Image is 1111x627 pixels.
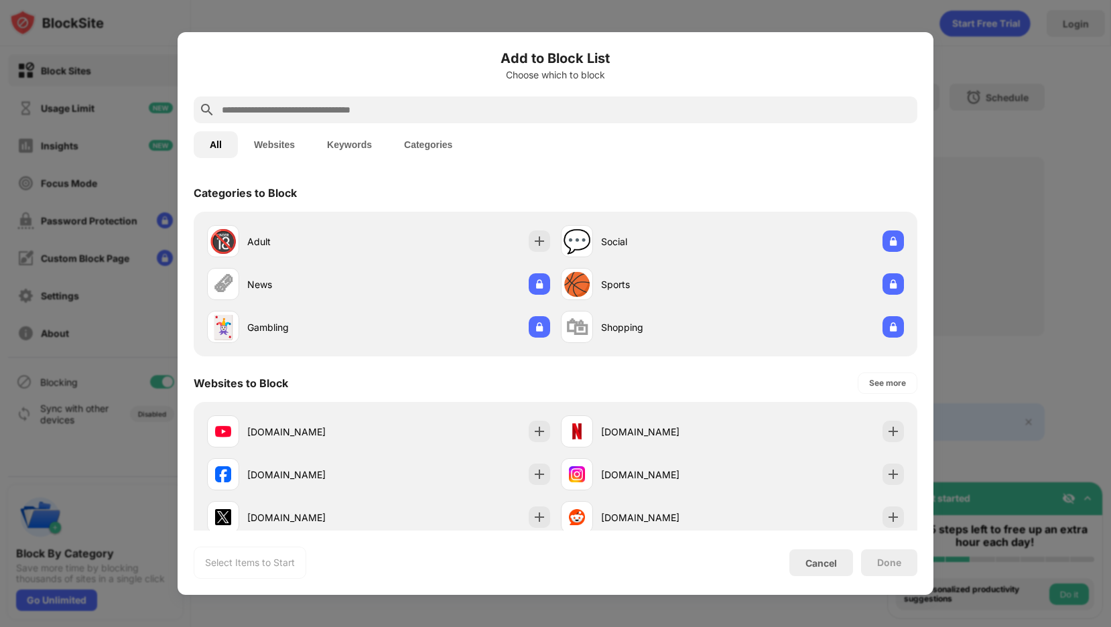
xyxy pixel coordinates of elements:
div: [DOMAIN_NAME] [247,510,379,525]
div: 🔞 [209,228,237,255]
button: Keywords [311,131,388,158]
img: search.svg [199,102,215,118]
button: All [194,131,238,158]
div: Choose which to block [194,70,917,80]
div: 🛍 [566,313,588,341]
div: Select Items to Start [205,556,295,569]
img: favicons [569,423,585,439]
div: 🏀 [563,271,591,298]
div: 💬 [563,228,591,255]
button: Websites [238,131,311,158]
img: favicons [215,466,231,482]
div: Gambling [247,320,379,334]
img: favicons [569,509,585,525]
div: [DOMAIN_NAME] [247,425,379,439]
div: [DOMAIN_NAME] [601,425,732,439]
div: Adult [247,234,379,249]
div: See more [869,376,906,390]
div: Shopping [601,320,732,334]
div: Done [877,557,901,568]
h6: Add to Block List [194,48,917,68]
div: [DOMAIN_NAME] [247,468,379,482]
div: Cancel [805,557,837,569]
img: favicons [215,423,231,439]
div: [DOMAIN_NAME] [601,510,732,525]
div: Categories to Block [194,186,297,200]
div: Websites to Block [194,376,288,390]
button: Categories [388,131,468,158]
div: News [247,277,379,291]
div: Social [601,234,732,249]
img: favicons [215,509,231,525]
div: Sports [601,277,732,291]
div: 🗞 [212,271,235,298]
img: favicons [569,466,585,482]
div: 🃏 [209,313,237,341]
div: [DOMAIN_NAME] [601,468,732,482]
